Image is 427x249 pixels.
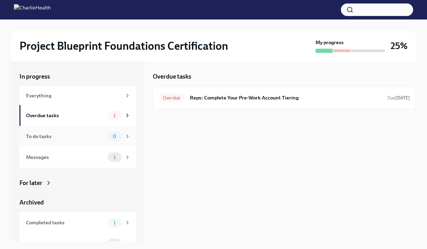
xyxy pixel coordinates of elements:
span: 1 [109,113,120,118]
span: 0 [109,241,120,246]
div: Completed tasks [26,219,105,226]
span: 1 [109,155,120,160]
a: Overdue tasks1 [19,105,136,126]
div: Everything [26,92,122,99]
h5: Overdue tasks [153,72,191,81]
a: Everything [19,86,136,105]
span: Overdue [159,95,184,101]
a: OverdueReps: Complete Your Pre-Work Account TieringDue[DATE] [159,92,410,103]
img: CharlieHealth [14,4,51,15]
div: Messages [26,153,105,161]
a: For later [19,179,136,187]
div: For later [19,179,42,187]
a: Completed tasks1 [19,212,136,233]
a: Messages1 [19,147,136,168]
div: Overdue tasks [26,112,105,119]
strong: My progress [316,39,344,46]
span: 1 [109,220,120,225]
div: To do tasks [26,132,105,140]
span: September 8th, 2025 12:00 [387,95,410,101]
strong: [DATE] [395,95,410,101]
a: In progress [19,72,136,81]
h3: 25% [391,40,408,52]
h6: Reps: Complete Your Pre-Work Account Tiering [190,94,382,102]
h2: Project Blueprint Foundations Certification [19,39,228,53]
a: Archived [19,198,136,207]
div: Messages [26,240,105,247]
a: To do tasks0 [19,126,136,147]
span: Due [387,95,410,101]
span: 0 [109,134,120,139]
